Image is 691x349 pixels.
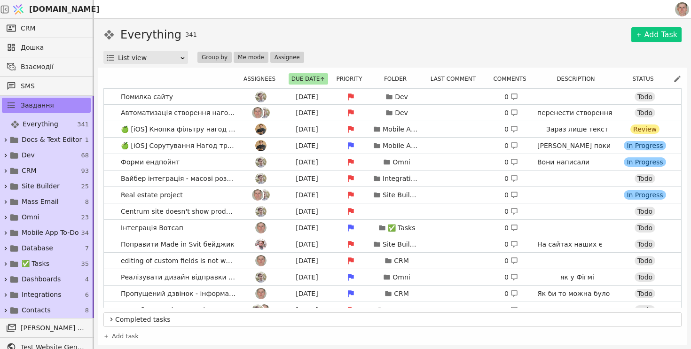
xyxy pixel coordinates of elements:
button: Description [554,73,603,85]
p: Mobile App To-Do [383,124,420,134]
a: Поправити Made in Svit бейджикХр[DATE]Site Builder0 На сайтах наших є бейдж.Todo [104,236,681,252]
span: 8 [85,306,89,315]
button: Status [629,73,662,85]
a: Помилка сайтуAd[DATE]Dev0 Todo [104,89,681,105]
span: Помилка сайту [117,90,177,104]
div: Status [622,73,669,85]
div: [DATE] [286,141,328,151]
button: Assignee [270,52,304,63]
a: Пропущений дзвінок - інформація про відзвін іншимРо[DATE]CRM0 Як би то можна було зробити.Todo [104,286,681,302]
p: Dev [395,108,408,118]
div: [DATE] [286,207,328,217]
p: CRM [394,256,409,266]
img: Ad [259,107,270,118]
span: Real estate project [117,188,187,202]
a: [DOMAIN_NAME] [9,0,94,18]
span: 34 [81,228,89,238]
span: 341 [185,30,197,39]
img: Ро [259,304,270,316]
span: 35 [81,259,89,269]
div: List view [118,51,180,64]
p: Contacts [387,305,416,315]
div: 0 [504,92,518,102]
img: Logo [11,0,25,18]
span: Omni [22,212,39,222]
div: Folder [375,73,422,85]
div: [DATE] [286,174,328,184]
span: Вайбер інтеграція - масові розсилки [117,172,240,186]
div: In Progress [624,190,666,200]
p: Видаляє один контакт, лишайє пусте місце і креш. [537,305,617,335]
div: 0 [504,256,518,266]
img: Ро [255,288,267,299]
a: Автоматизація створення нагодиРоAd[DATE]Dev0 перенести створення при дзвінкуTodo [104,105,681,121]
span: 🍏 [iOS] Кнопка фільтру нагод має вся спрацьовувати [117,123,240,136]
span: Dev [22,150,35,160]
span: 23 [81,213,89,222]
button: Group by [197,52,232,63]
span: 25 [81,182,89,191]
p: перенести створення при дзвінку [537,108,617,128]
div: 0 [504,272,518,282]
img: Ol [255,124,267,135]
span: 4 [85,275,89,284]
div: [DATE] [286,108,328,118]
span: 7 [85,244,89,253]
span: [DOMAIN_NAME] [29,4,100,15]
div: Review [630,124,660,134]
span: 8 [85,197,89,207]
span: Форми ендпойнт [117,155,183,169]
div: [DATE] [286,256,328,266]
h1: Everything [120,26,181,43]
button: Assignees [241,73,284,85]
img: Хр [255,239,267,250]
span: Завдання [21,101,54,110]
div: [DATE] [286,157,328,167]
div: 0 [504,190,518,200]
div: [DATE] [286,305,328,315]
span: Дошка [21,43,86,53]
img: Ad [255,173,267,184]
button: Due date [289,73,329,85]
div: 0 [504,108,518,118]
div: [DATE] [286,223,328,233]
p: Вони написали [537,157,617,167]
div: 0 [504,124,518,134]
div: Todo [635,223,655,233]
img: Ad [255,91,267,102]
a: Centrum site doesn't show products in katalogAd[DATE]0 Todo [104,203,681,219]
div: Todo [635,240,655,249]
p: як у Фігмі [560,272,594,282]
div: Last comment [425,73,487,85]
span: Пропущений дзвінок - інформація про відзвін іншим [117,287,240,301]
span: SMS [21,81,86,91]
button: Priority [333,73,370,85]
img: 1560949290925-CROPPED-IMG_0201-2-.jpg [675,2,689,16]
img: Ро [255,222,267,233]
span: Взаємодії [21,62,86,72]
p: Integrations [383,174,420,184]
a: SMS [2,78,91,93]
p: ✅ Tasks [388,223,416,233]
p: CRM [394,289,409,299]
a: Вайбер інтеграція - масові розсилкиAd[DATE]Integrations0 Todo [104,171,681,186]
a: Реалізувати дизайн відправки різними каналамиAd[DATE]Omni0 як у ФігміTodo [104,269,681,285]
span: Everything [23,119,58,129]
div: [DATE] [286,240,328,249]
p: Mobile App To-Do [383,141,420,151]
button: Folder [381,73,415,85]
a: Add task [103,332,139,341]
span: Mobile App To-Do [22,228,79,238]
span: Contacts [22,305,51,315]
p: Як би то можна було зробити. [537,289,617,309]
span: CRM [21,23,36,33]
span: 93 [81,166,89,176]
p: Dev [395,92,408,102]
a: Інтеграція ВотсапРо[DATE]✅ Tasks0 Todo [104,220,681,236]
p: Omni [393,157,410,167]
span: [PERSON_NAME] розсилки [21,323,86,333]
a: CRM [2,21,91,36]
div: 0 [504,174,518,184]
div: Todo [635,305,655,315]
